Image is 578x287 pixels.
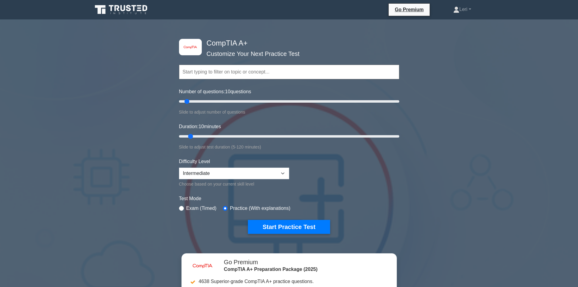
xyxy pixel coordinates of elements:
[198,124,204,129] span: 10
[179,65,399,79] input: Start typing to filter on topic or concept...
[179,180,289,188] div: Choose based on your current skill level
[179,123,221,130] label: Duration: minutes
[230,205,290,212] label: Practice (With explanations)
[225,89,231,94] span: 10
[204,39,370,48] h4: CompTIA A+
[179,195,399,202] label: Test Mode
[179,88,251,95] label: Number of questions: questions
[179,143,399,151] div: Slide to adjust test duration (5-120 minutes)
[186,205,217,212] label: Exam (Timed)
[439,3,486,15] a: Leri
[391,6,427,13] a: Go Premium
[179,108,399,116] div: Slide to adjust number of questions
[179,158,210,165] label: Difficulty Level
[248,220,330,234] button: Start Practice Test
